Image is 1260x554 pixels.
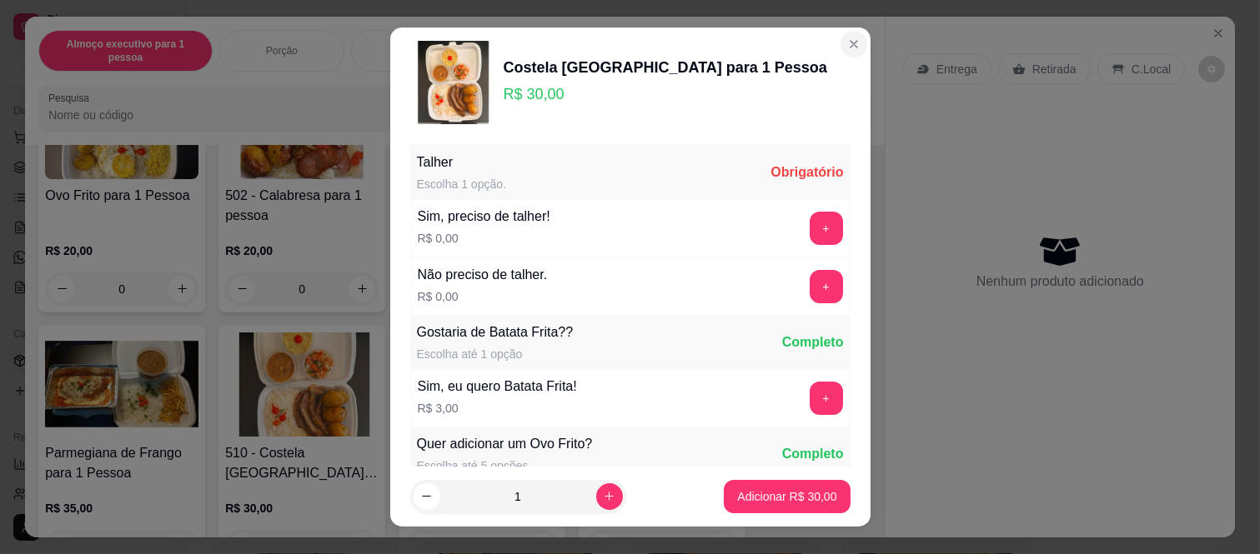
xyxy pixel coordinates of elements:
[782,444,844,464] div: Completo
[771,162,843,182] div: Obrigatório
[418,207,550,227] div: Sim, preciso de talher!
[418,265,548,285] div: Não preciso de talher.
[418,400,577,417] p: R$ 3,00
[410,41,494,124] img: product-image
[782,332,844,352] div: Completo
[737,488,836,505] p: Adicionar R$ 30,00
[596,483,623,510] button: increase-product-quantity
[418,377,577,397] div: Sim, eu quero Batata Frita!
[418,230,550,247] p: R$ 0,00
[414,483,440,510] button: decrease-product-quantity
[417,322,574,342] div: Gostaria de Batata Frita??
[417,176,506,192] div: Escolha 1 opção.
[724,480,850,513] button: Adicionar R$ 30,00
[810,212,843,245] button: add
[418,288,548,305] p: R$ 0,00
[417,457,593,474] div: Escolha até 5 opções
[810,270,843,303] button: add
[841,31,867,57] button: Close
[504,56,827,79] div: Costela [GEOGRAPHIC_DATA] para 1 Pessoa
[417,346,574,362] div: Escolha até 1 opção
[417,152,506,172] div: Talher
[810,382,843,415] button: add
[504,82,827,106] p: R$ 30,00
[417,434,593,454] div: Quer adicionar um Ovo Frito?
